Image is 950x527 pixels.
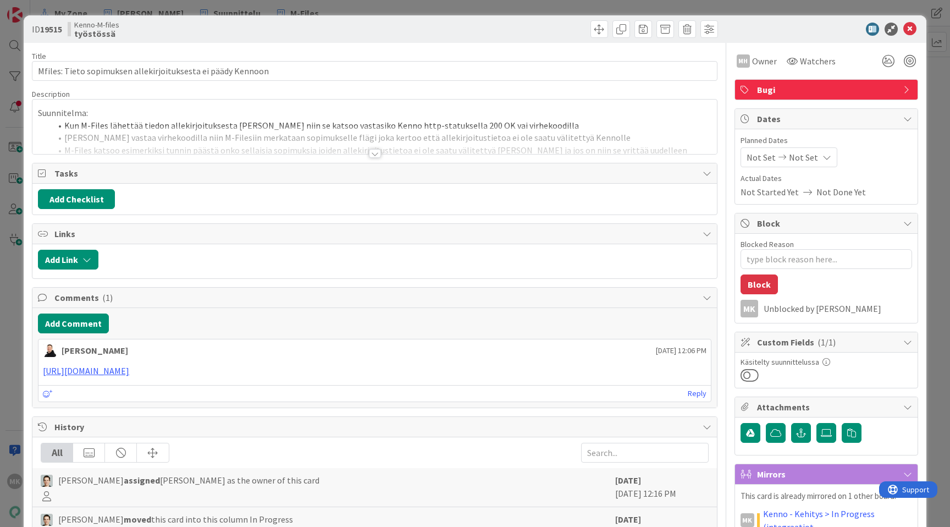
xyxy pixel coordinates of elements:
div: MK [741,513,754,527]
span: [PERSON_NAME] this card into this column In Progress [58,513,293,526]
div: MK [741,300,758,317]
button: Add Comment [38,314,109,333]
a: Reply [688,387,706,400]
li: Kun M-Files lähettää tiedon allekirjoituksesta [PERSON_NAME] niin se katsoo vastasiko Kenno http-... [51,119,711,132]
div: MH [737,54,750,68]
span: Comments [54,291,697,304]
span: Tasks [54,167,697,180]
span: Bugi [757,83,898,96]
input: type card name here... [32,61,717,81]
div: [DATE] 12:16 PM [615,474,709,501]
div: Unblocked by [PERSON_NAME] [764,304,912,314]
span: History [54,420,697,433]
div: Käsitelty suunnittelussa [741,358,912,366]
span: Kenno-M-files [74,20,119,29]
span: Not Set [789,151,818,164]
button: Add Checklist [38,189,115,209]
span: Custom Fields [757,336,898,349]
span: Block [757,217,898,230]
label: Blocked Reason [741,239,794,249]
b: assigned [124,475,160,486]
span: ( 1/1 ) [818,337,836,348]
img: AN [43,344,56,357]
span: Not Done Yet [816,185,866,199]
div: All [41,443,73,462]
b: [DATE] [615,475,641,486]
b: 19515 [40,24,62,35]
span: Links [54,227,697,240]
span: Not Set [747,151,776,164]
p: This card is already mirrored on 1 other board. [741,490,912,503]
span: Owner [752,54,777,68]
a: [URL][DOMAIN_NAME] [43,365,129,376]
b: [DATE] [615,514,641,525]
b: moved [124,514,151,525]
span: ( 1 ) [102,292,113,303]
span: Dates [757,112,898,125]
img: TT [41,514,53,526]
input: Search... [581,443,709,463]
span: [PERSON_NAME] [PERSON_NAME] as the owner of this card [58,474,319,487]
button: Add Link [38,250,98,270]
p: Suunnitelma: [38,107,711,119]
div: [PERSON_NAME] [62,344,128,357]
span: Actual Dates [741,173,912,184]
span: Description [32,89,70,99]
img: TT [41,475,53,487]
b: työstössä [74,29,119,38]
span: [DATE] 12:06 PM [656,345,706,356]
span: Planned Dates [741,135,912,146]
label: Title [32,51,46,61]
span: ID [32,23,62,36]
span: Support [23,2,50,15]
span: Mirrors [757,468,898,481]
span: Not Started Yet [741,185,799,199]
button: Block [741,275,778,294]
span: Attachments [757,400,898,414]
span: Watchers [800,54,836,68]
